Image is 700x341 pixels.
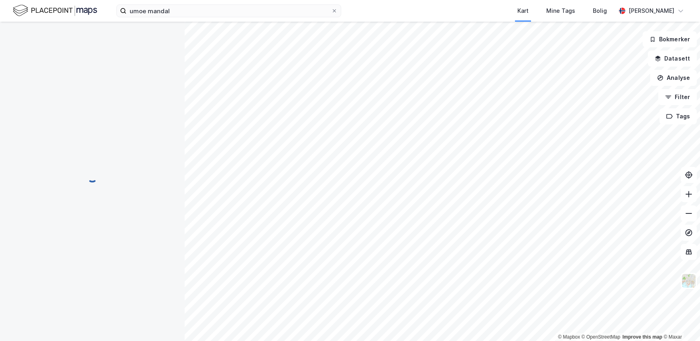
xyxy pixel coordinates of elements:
[629,6,674,16] div: [PERSON_NAME]
[643,31,697,47] button: Bokmerker
[658,89,697,105] button: Filter
[126,5,331,17] input: Søk på adresse, matrikkel, gårdeiere, leietakere eller personer
[659,108,697,124] button: Tags
[517,6,529,16] div: Kart
[660,302,700,341] iframe: Chat Widget
[558,334,580,340] a: Mapbox
[582,334,621,340] a: OpenStreetMap
[648,51,697,67] button: Datasett
[660,302,700,341] div: Kontrollprogram for chat
[13,4,97,18] img: logo.f888ab2527a4732fd821a326f86c7f29.svg
[593,6,607,16] div: Bolig
[650,70,697,86] button: Analyse
[546,6,575,16] div: Mine Tags
[681,273,696,288] img: Z
[86,170,99,183] img: spinner.a6d8c91a73a9ac5275cf975e30b51cfb.svg
[623,334,662,340] a: Improve this map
